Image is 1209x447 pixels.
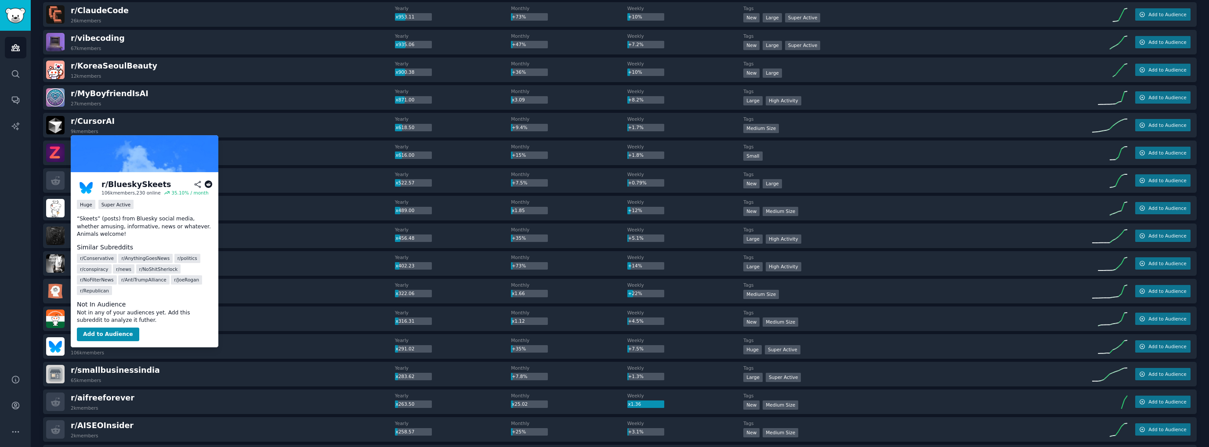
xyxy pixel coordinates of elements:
span: r/ AISEOInsider [71,421,134,430]
span: r/ Conservative [80,255,114,261]
span: Add to Audience [1148,260,1186,267]
span: r/ NoFilterNews [80,277,114,283]
span: +0.79% [628,180,647,185]
div: New [743,68,760,78]
div: 27k members [71,101,101,107]
div: Super Active [765,345,800,354]
span: +7.8% [512,374,527,379]
dt: Tags [743,420,1092,426]
span: Add to Audience [1148,39,1186,45]
dt: Yearly [395,5,511,11]
div: New [743,13,760,22]
dt: Weekly [627,365,744,371]
button: Add to Audience [1135,230,1191,242]
div: Large [763,179,782,188]
dt: Tags [743,61,1092,67]
span: r/ politics [177,255,197,261]
button: Add to Audience [1135,119,1191,131]
span: +73% [512,14,526,19]
dt: Tags [743,116,1092,122]
dt: Monthly [511,254,627,260]
dt: Tags [743,144,1092,150]
img: RemoteWorkers [46,254,65,273]
div: Large [763,13,782,22]
dt: Monthly [511,393,627,399]
dt: Tags [743,282,1092,288]
div: Huge [743,345,762,354]
button: Add to Audience [1135,396,1191,408]
dt: Monthly [511,171,627,177]
button: Add to Audience [1135,368,1191,380]
span: r/ conspiracy [80,266,109,272]
span: +5.1% [628,235,644,241]
dt: Monthly [511,310,627,316]
dt: Monthly [511,282,627,288]
dt: Weekly [627,254,744,260]
dt: Weekly [627,171,744,177]
dt: Weekly [627,5,744,11]
div: 2k members [71,433,98,439]
span: +73% [512,263,526,268]
span: Add to Audience [1148,316,1186,322]
span: Add to Audience [1148,288,1186,294]
div: Small [743,151,762,161]
div: Medium Size [743,290,779,299]
div: Super Active [98,200,134,209]
button: Add to Audience [1135,8,1191,21]
div: High Activity [766,96,801,105]
div: Large [743,373,763,382]
span: x402.23 [395,263,414,268]
div: 65k members [71,377,101,383]
dt: Tags [743,310,1092,316]
dt: Tags [743,227,1092,233]
span: +4.5% [628,318,644,324]
dt: Weekly [627,116,744,122]
span: x322.06 [395,291,414,296]
span: x263.50 [395,401,414,407]
dt: Yearly [395,310,511,316]
img: vibecoding [46,33,65,51]
dt: Monthly [511,33,627,39]
dt: Yearly [395,254,511,260]
div: 9k members [71,128,98,134]
dt: Not In Audience [77,300,212,309]
span: Add to Audience [1148,205,1186,211]
dd: Not in any of your audiences yet. Add this subreddit to analyze it futher. [77,309,212,324]
img: BlueskySkeets [71,135,218,172]
dt: Monthly [511,337,627,343]
button: Add to Audience [1135,285,1191,297]
div: Medium Size [763,400,798,410]
button: Add to Audience [77,328,139,342]
dt: Monthly [511,227,627,233]
dt: Monthly [511,365,627,371]
span: Add to Audience [1148,426,1186,433]
div: Large [763,41,782,50]
img: ClaudeCode [46,5,65,24]
span: x1.36 [628,401,641,407]
span: Add to Audience [1148,233,1186,239]
div: 12k members [71,73,101,79]
span: Add to Audience [1148,371,1186,377]
span: r/ news [116,266,131,272]
span: Add to Audience [1148,94,1186,101]
button: Add to Audience [1135,313,1191,325]
div: Large [743,262,763,271]
dt: Weekly [627,33,744,39]
span: x291.02 [395,346,414,351]
div: Medium Size [743,124,779,133]
span: +15% [512,152,526,158]
span: x953.11 [395,14,414,19]
dt: Monthly [511,420,627,426]
div: Super Active [766,373,801,382]
dt: Tags [743,33,1092,39]
img: KoreaSeoulBeauty [46,61,65,79]
div: Medium Size [763,207,798,216]
dt: Weekly [627,337,744,343]
span: r/ KoreaSeoulBeauty [71,61,157,70]
img: zepto [46,144,65,162]
div: 2k members [71,405,98,411]
img: BlueskySkeets [46,337,65,356]
button: Add to Audience [1135,174,1191,187]
span: +22% [628,291,642,296]
dt: Yearly [395,337,511,343]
